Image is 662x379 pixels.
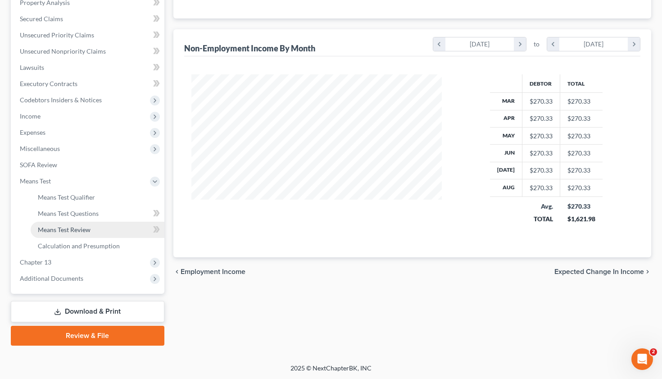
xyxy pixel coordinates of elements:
span: Means Test [20,177,51,185]
a: Lawsuits [13,59,164,76]
th: Mar [490,93,522,110]
span: Codebtors Insiders & Notices [20,96,102,104]
span: Unsecured Nonpriority Claims [20,47,106,55]
a: Download & Print [11,301,164,322]
div: [DATE] [445,37,514,51]
span: to [534,40,540,49]
button: Expected Change in Income chevron_right [554,268,651,275]
span: Calculation and Presumption [38,242,120,250]
td: $270.33 [560,110,603,127]
div: $1,621.98 [567,215,595,224]
div: $270.33 [530,97,553,106]
div: $270.33 [567,202,595,211]
td: $270.33 [560,179,603,196]
div: $270.33 [530,149,553,158]
div: $270.33 [530,132,553,141]
i: chevron_left [173,268,181,275]
a: Review & File [11,326,164,346]
span: Secured Claims [20,15,63,23]
i: chevron_left [547,37,559,51]
span: Income [20,112,41,120]
a: Calculation and Presumption [31,238,164,254]
div: $270.33 [530,166,553,175]
th: [DATE] [490,162,522,179]
i: chevron_right [514,37,526,51]
button: chevron_left Employment Income [173,268,245,275]
a: Executory Contracts [13,76,164,92]
a: Unsecured Priority Claims [13,27,164,43]
span: Lawsuits [20,64,44,71]
span: Expenses [20,128,45,136]
th: Debtor [522,74,560,92]
div: TOTAL [530,215,553,224]
a: Means Test Qualifier [31,189,164,205]
td: $270.33 [560,145,603,162]
td: $270.33 [560,127,603,144]
a: SOFA Review [13,157,164,173]
div: [DATE] [559,37,628,51]
div: Avg. [530,202,553,211]
a: Secured Claims [13,11,164,27]
span: Miscellaneous [20,145,60,152]
iframe: Intercom live chat [631,348,653,370]
span: Expected Change in Income [554,268,644,275]
a: Means Test Review [31,222,164,238]
div: Non-Employment Income By Month [184,43,315,54]
span: Employment Income [181,268,245,275]
span: Unsecured Priority Claims [20,31,94,39]
th: May [490,127,522,144]
span: Chapter 13 [20,258,51,266]
a: Means Test Questions [31,205,164,222]
i: chevron_right [628,37,640,51]
span: Additional Documents [20,274,83,282]
span: Means Test Questions [38,210,99,217]
th: Total [560,74,603,92]
a: Unsecured Nonpriority Claims [13,43,164,59]
th: Apr [490,110,522,127]
span: Means Test Qualifier [38,193,95,201]
td: $270.33 [560,162,603,179]
div: $270.33 [530,183,553,192]
th: Aug [490,179,522,196]
div: $270.33 [530,114,553,123]
span: SOFA Review [20,161,57,169]
span: Means Test Review [38,226,91,233]
th: Jun [490,145,522,162]
td: $270.33 [560,93,603,110]
i: chevron_right [644,268,651,275]
span: Executory Contracts [20,80,77,87]
i: chevron_left [433,37,445,51]
span: 2 [650,348,657,356]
